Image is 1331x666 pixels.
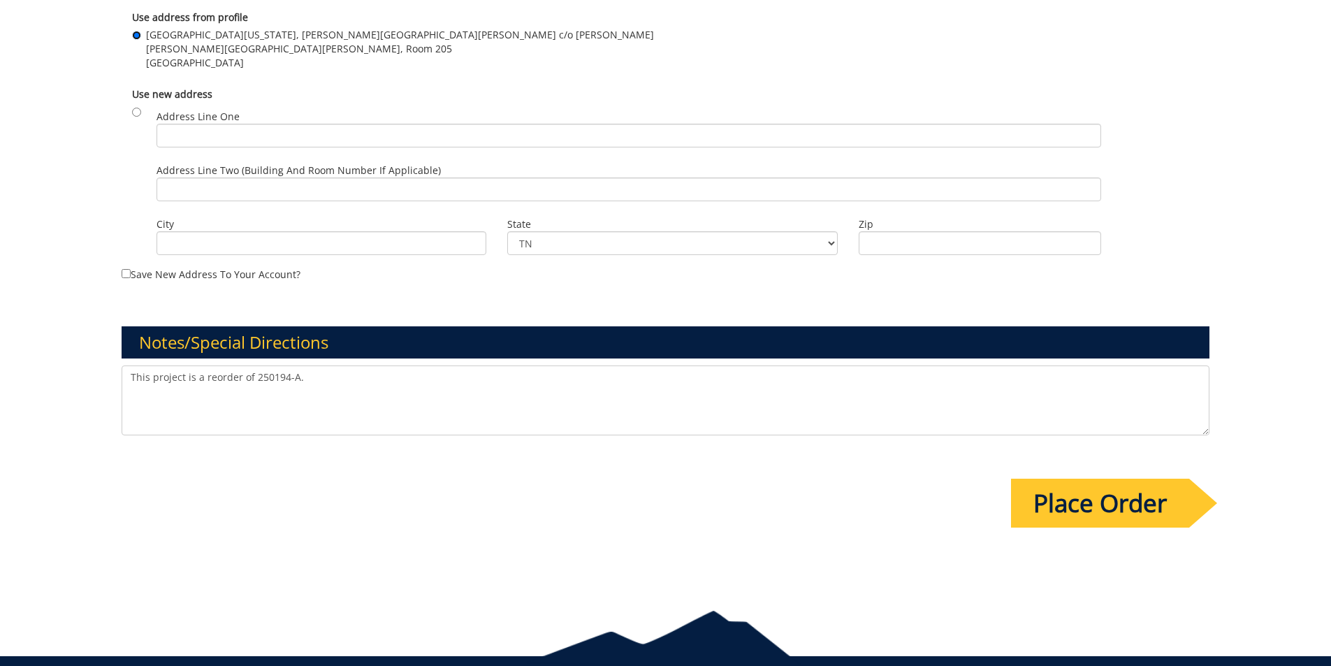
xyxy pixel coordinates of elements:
[146,42,654,56] span: [PERSON_NAME][GEOGRAPHIC_DATA][PERSON_NAME], Room 205
[132,87,212,101] b: Use new address
[157,110,1101,147] label: Address Line One
[157,231,487,255] input: City
[132,31,141,40] input: [GEOGRAPHIC_DATA][US_STATE], [PERSON_NAME][GEOGRAPHIC_DATA][PERSON_NAME] c/o [PERSON_NAME] [PERSO...
[122,365,1210,435] textarea: This project is a reorder of 250194-A.
[507,217,838,231] label: State
[859,231,1101,255] input: Zip
[859,217,1101,231] label: Zip
[1011,479,1189,528] input: Place Order
[157,178,1101,201] input: Address Line Two (Building and Room Number if applicable)
[146,28,654,42] span: [GEOGRAPHIC_DATA][US_STATE], [PERSON_NAME][GEOGRAPHIC_DATA][PERSON_NAME] c/o [PERSON_NAME]
[122,326,1210,359] h3: Notes/Special Directions
[146,56,654,70] span: [GEOGRAPHIC_DATA]
[157,124,1101,147] input: Address Line One
[122,269,131,278] input: Save new address to your account?
[157,217,487,231] label: City
[157,164,1101,201] label: Address Line Two (Building and Room Number if applicable)
[132,10,248,24] b: Use address from profile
